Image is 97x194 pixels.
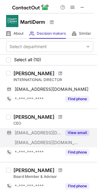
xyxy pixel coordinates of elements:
span: Decision makers [37,31,66,36]
div: [PERSON_NAME] [13,114,54,120]
div: INTERNATIONAL DIRECTOR [13,77,93,83]
div: Board Member & Advisor [13,174,93,179]
span: [EMAIL_ADDRESS][DOMAIN_NAME] [15,130,62,136]
button: Reveal Button [65,149,89,155]
div: [PERSON_NAME] [13,167,54,173]
h1: MartiDerm [20,18,45,26]
div: [PERSON_NAME] [13,70,54,76]
div: CEO [13,121,93,126]
button: Reveal Button [65,183,89,189]
div: Select department [9,44,47,50]
span: Select all (10) [14,57,41,62]
button: Reveal Button [65,96,89,102]
img: 6ddc50a42a032ade98e3d100a0027b07 [6,15,18,27]
img: ContactOut v5.3.10 [12,4,49,11]
span: [EMAIL_ADDRESS][DOMAIN_NAME] [15,140,78,145]
span: [EMAIL_ADDRESS][DOMAIN_NAME] [15,86,88,92]
span: Similar [79,31,91,36]
button: Reveal Button [65,130,89,136]
span: About [13,31,24,36]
